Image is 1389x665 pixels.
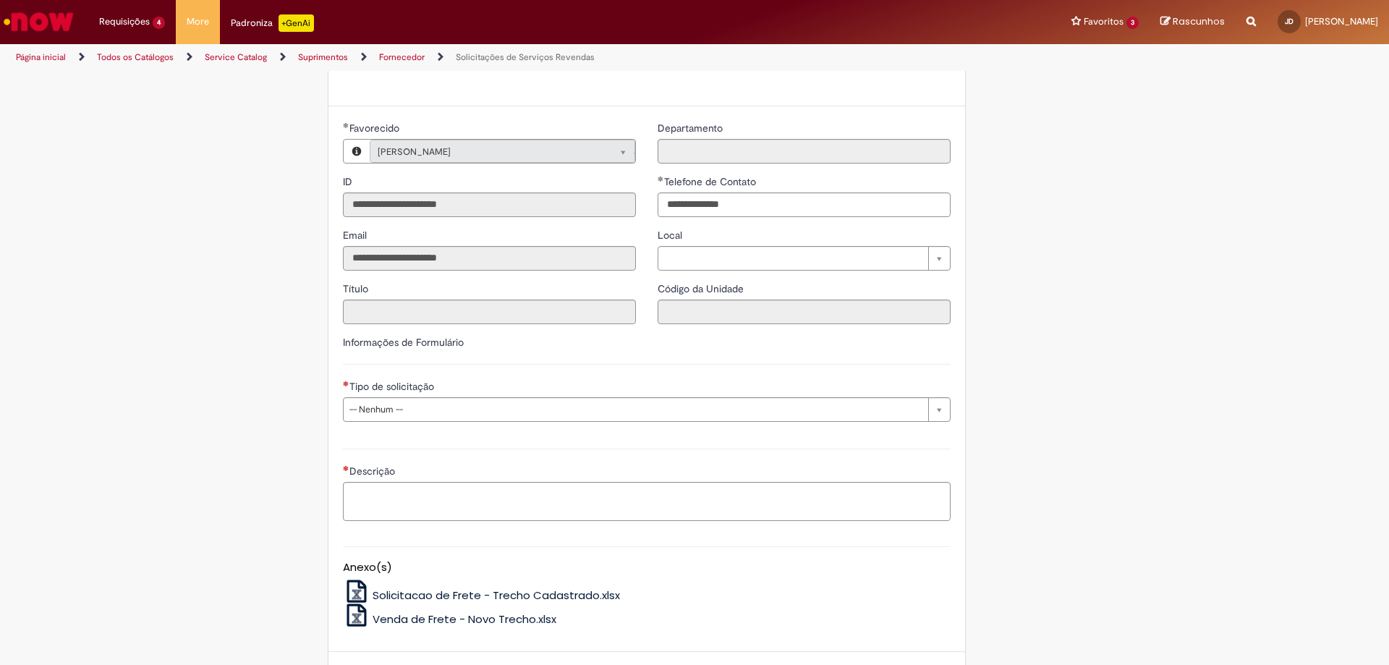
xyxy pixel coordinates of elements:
span: Local [658,229,685,242]
span: Somente leitura - Código da Unidade [658,282,747,295]
span: [PERSON_NAME] [1305,15,1378,27]
span: Necessários - Favorecido [349,122,402,135]
span: Necessários [343,465,349,471]
span: Obrigatório Preenchido [343,122,349,128]
input: Código da Unidade [658,300,951,324]
a: Venda de Frete - Novo Trecho.xlsx [343,611,557,627]
label: Somente leitura - ID [343,174,355,189]
img: ServiceNow [1,7,76,36]
span: Somente leitura - Departamento [658,122,726,135]
label: Somente leitura - Email [343,228,370,242]
span: Necessários [343,381,349,386]
a: [PERSON_NAME]Limpar campo Favorecido [370,140,635,163]
a: Solicitacao de Frete - Trecho Cadastrado.xlsx [343,588,621,603]
span: Obrigatório Preenchido [658,176,664,182]
label: Somente leitura - Departamento [658,121,726,135]
span: 3 [1126,17,1139,29]
a: Service Catalog [205,51,267,63]
a: Todos os Catálogos [97,51,174,63]
textarea: Descrição [343,482,951,521]
a: Fornecedor [379,51,425,63]
span: Telefone de Contato [664,175,759,188]
span: Somente leitura - Título [343,282,371,295]
span: Somente leitura - ID [343,175,355,188]
label: Somente leitura - Título [343,281,371,296]
span: 4 [153,17,165,29]
span: Favoritos [1084,14,1123,29]
span: Descrição [349,465,398,478]
input: Departamento [658,139,951,164]
a: Página inicial [16,51,66,63]
a: Limpar campo Local [658,246,951,271]
span: JD [1285,17,1294,26]
input: ID [343,192,636,217]
span: Tipo de solicitação [349,380,437,393]
a: Rascunhos [1160,15,1225,29]
label: Somente leitura - Necessários - Favorecido [343,121,402,135]
a: Solicitações de Serviços Revendas [456,51,595,63]
span: Somente leitura - Email [343,229,370,242]
span: [PERSON_NAME] [378,140,598,164]
button: Favorecido, Visualizar este registro Jessica Duarte [344,140,370,163]
a: Suprimentos [298,51,348,63]
span: Venda de Frete - Novo Trecho.xlsx [373,611,556,627]
label: Informações de Formulário [343,336,464,349]
input: Telefone de Contato [658,192,951,217]
span: -- Nenhum -- [349,398,921,421]
span: Rascunhos [1173,14,1225,28]
ul: Trilhas de página [11,44,915,71]
span: More [187,14,209,29]
span: Requisições [99,14,150,29]
div: Padroniza [231,14,314,32]
h5: Anexo(s) [343,562,951,574]
input: Email [343,246,636,271]
input: Título [343,300,636,324]
p: +GenAi [279,14,314,32]
label: Somente leitura - Código da Unidade [658,281,747,296]
span: Solicitacao de Frete - Trecho Cadastrado.xlsx [373,588,620,603]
